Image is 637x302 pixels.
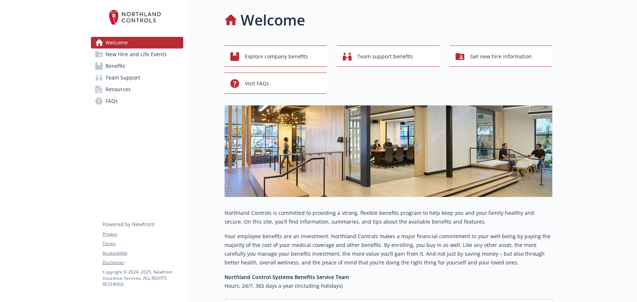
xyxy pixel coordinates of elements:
[105,49,167,60] span: New Hire and Life Events
[241,9,305,31] h1: Welcome
[105,72,140,84] span: Team Support
[91,95,183,107] a: FAQs
[91,60,183,72] a: Benefits
[91,37,183,49] a: Welcome
[103,259,183,266] a: Disclaimer
[103,240,183,247] a: Terms
[105,37,128,49] span: Welcome
[245,77,269,90] span: Visit FAQs
[103,250,183,256] a: Accessibility
[103,231,183,237] a: Privacy
[91,72,183,84] a: Team Support
[225,209,552,226] p: Northland Controls is committed to providing a strong, flexible benefits program to help keep you...
[103,269,183,287] p: Copyright © 2024 - 2025 , Newfront Insurance Services, ALL RIGHTS RESERVED
[225,282,552,290] h6: Hours: 24/7, 365 days a year (including holidays)​
[337,46,440,67] button: Team support benefits
[105,84,131,95] span: Resources
[225,105,552,197] img: overview page banner
[225,274,349,280] strong: Northland Control Systems Benefits Service Team
[450,46,552,67] button: Get new hire information
[225,46,327,67] button: Explore company benefits
[105,60,125,72] span: Benefits
[91,49,183,60] a: New Hire and Life Events
[357,50,413,63] span: Team support benefits
[470,50,532,63] span: Get new hire information
[225,232,552,267] p: Your employee benefits are an investment. Northland Controls makes a major financial commitment t...
[245,50,308,63] span: Explore company benefits
[225,73,327,94] button: Visit FAQs
[105,95,118,107] span: FAQs
[91,84,183,95] a: Resources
